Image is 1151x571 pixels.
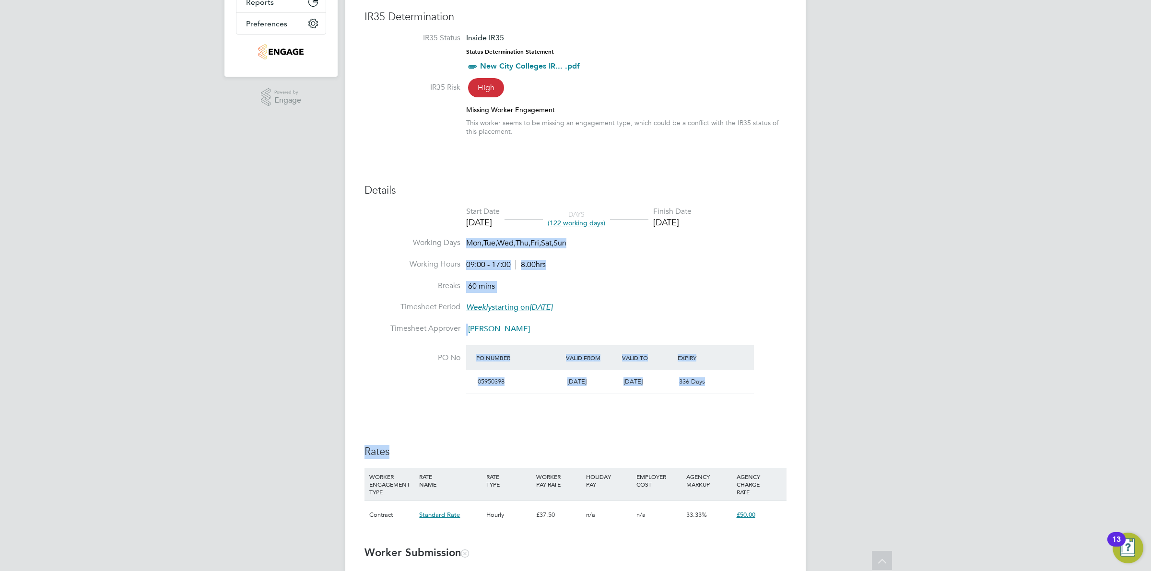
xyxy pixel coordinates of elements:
div: Expiry [675,349,731,366]
div: This worker seems to be missing an engagement type, which could be a conflict with the IR35 statu... [466,118,787,136]
span: [DATE] [567,377,587,385]
span: 05950398 [478,377,505,385]
span: 33.33% [686,511,707,519]
div: EMPLOYER COST [634,468,684,493]
span: Thu, [516,238,530,248]
div: PO Number [474,349,564,366]
h3: IR35 Determination [364,10,787,24]
a: Go to home page [236,44,326,59]
img: jambo-logo-retina.png [258,44,303,59]
span: (122 working days) [548,219,605,227]
b: Worker Submission [364,546,469,559]
div: DAYS [543,210,610,227]
div: AGENCY CHARGE RATE [734,468,784,501]
div: 09:00 - 17:00 [466,260,546,270]
span: Wed, [497,238,516,248]
div: AGENCY MARKUP [684,468,734,493]
span: Engage [274,96,301,105]
span: 8.00hrs [516,260,546,269]
span: Preferences [246,19,287,28]
h3: Rates [364,445,787,459]
div: Start Date [466,207,500,217]
em: [DATE] [529,303,552,313]
label: Working Days [364,238,460,248]
span: Sun [553,238,566,248]
span: starting on [466,303,552,313]
label: PO No [364,353,460,363]
a: Powered byEngage [261,88,302,106]
span: High [468,78,504,97]
span: Standard Rate [419,511,460,519]
label: IR35 Status [364,33,460,43]
span: n/a [586,511,595,519]
span: 336 Days [679,377,705,385]
h3: Details [364,184,787,198]
button: Preferences [236,13,326,34]
div: WORKER ENGAGEMENT TYPE [367,468,417,501]
span: Sat, [541,238,553,248]
label: Timesheet Period [364,302,460,312]
div: WORKER PAY RATE [534,468,584,493]
label: Working Hours [364,259,460,269]
span: Mon, [466,238,483,248]
span: Tue, [483,238,497,248]
div: RATE NAME [417,468,483,493]
div: Valid To [620,349,676,366]
div: Finish Date [653,207,692,217]
div: [DATE] [653,217,692,228]
a: New City Colleges IR... .pdf [480,61,580,70]
label: IR35 Risk [364,82,460,93]
span: Powered by [274,88,301,96]
div: Contract [367,501,417,529]
span: 60 mins [468,281,495,291]
div: Valid From [564,349,620,366]
div: 13 [1112,539,1121,552]
label: Breaks [364,281,460,291]
span: n/a [636,511,646,519]
div: £37.50 [534,501,584,529]
em: Weekly [466,303,492,313]
div: RATE TYPE [484,468,534,493]
span: £50.00 [737,511,755,519]
label: Timesheet Approver [364,324,460,334]
span: [PERSON_NAME] [468,324,530,334]
button: Open Resource Center, 13 new notifications [1113,533,1143,563]
div: Hourly [484,501,534,529]
div: HOLIDAY PAY [584,468,634,493]
div: [DATE] [466,217,500,228]
span: Fri, [530,238,541,248]
div: Missing Worker Engagement [466,105,787,114]
span: Inside IR35 [466,33,504,42]
strong: Status Determination Statement [466,48,554,55]
span: [DATE] [623,377,643,385]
